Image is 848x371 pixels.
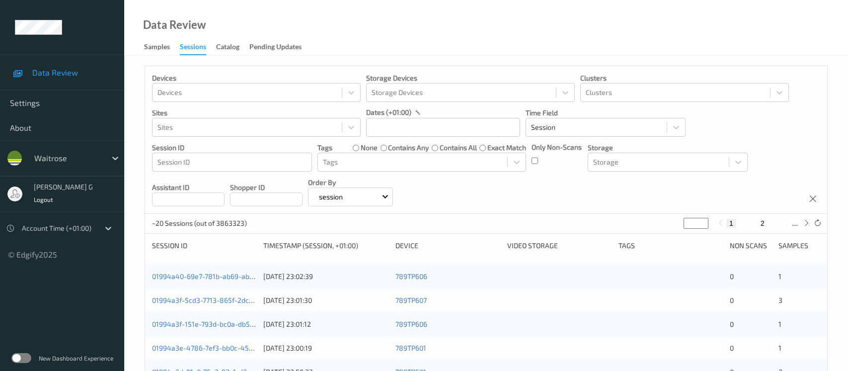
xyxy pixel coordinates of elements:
p: Session ID [152,143,312,153]
div: Session ID [152,241,256,251]
div: Video Storage [507,241,612,251]
a: 01994a40-69e7-781b-ab69-abf7f7df1d3f [152,272,281,280]
div: [DATE] 23:02:39 [263,272,388,281]
a: 01994a3f-151e-793d-bc0a-db59e8f3819c [152,320,284,328]
div: Pending Updates [249,42,302,54]
div: [DATE] 23:01:12 [263,319,388,329]
p: Assistant ID [152,183,225,192]
div: Device [395,241,500,251]
span: 0 [730,320,734,328]
p: Tags [317,143,332,153]
a: 789TP606 [395,320,427,328]
p: Only Non-Scans [532,142,582,152]
div: Non Scans [730,241,771,251]
div: Samples [778,241,820,251]
a: 01994a3e-4786-7ef3-bb0c-452043d0e295 [152,344,289,352]
div: Data Review [143,20,206,30]
button: ... [789,219,801,228]
span: 1 [778,344,781,352]
div: Tags [618,241,723,251]
div: Timestamp (Session, +01:00) [263,241,388,251]
p: Storage Devices [366,73,575,83]
span: 0 [730,272,734,280]
label: contains all [440,143,477,153]
a: 789TP607 [395,296,427,304]
a: Sessions [180,40,216,55]
p: ~20 Sessions (out of 3863323) [152,218,247,228]
a: 789TP601 [395,344,426,352]
button: 1 [726,219,736,228]
p: Devices [152,73,361,83]
button: 2 [758,219,768,228]
p: Clusters [580,73,789,83]
p: Time Field [526,108,686,118]
a: 01994a3f-5cd3-7713-865f-2dcfe0b9d9ca [152,296,283,304]
span: 0 [730,296,734,304]
p: Order By [308,178,393,187]
span: 3 [778,296,782,304]
p: Shopper ID [230,183,303,192]
span: 1 [778,272,781,280]
a: Samples [144,40,180,54]
a: Catalog [216,40,249,54]
p: Storage [588,143,748,153]
p: Sites [152,108,361,118]
div: Samples [144,42,170,54]
div: Sessions [180,42,206,55]
div: [DATE] 23:00:19 [263,343,388,353]
p: session [315,192,346,202]
span: 1 [778,320,781,328]
label: none [361,143,378,153]
div: [DATE] 23:01:30 [263,295,388,305]
div: Catalog [216,42,239,54]
a: Pending Updates [249,40,311,54]
a: 789TP606 [395,272,427,280]
label: contains any [388,143,429,153]
label: exact match [487,143,526,153]
span: 0 [730,344,734,352]
p: dates (+01:00) [366,107,411,117]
